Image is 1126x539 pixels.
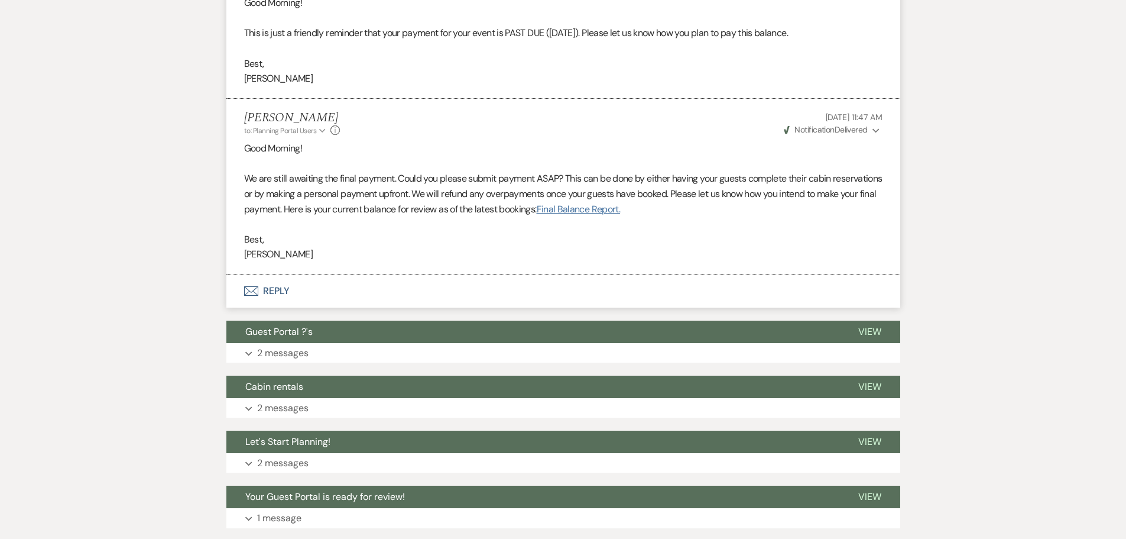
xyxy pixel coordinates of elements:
[245,380,303,393] span: Cabin rentals
[839,431,900,453] button: View
[226,275,900,308] button: Reply
[226,398,900,418] button: 2 messages
[858,325,881,338] span: View
[257,346,309,361] p: 2 messages
[839,486,900,508] button: View
[244,25,882,41] p: This is just a friendly reminder that your payment for your event is PAST DUE ([DATE]). Please le...
[784,124,868,135] span: Delivered
[226,376,839,398] button: Cabin rentals
[245,325,313,338] span: Guest Portal ?'s
[244,126,317,135] span: to: Planning Portal Users
[244,171,882,217] p: We are still awaiting the final payment. Could you please submit payment ASAP? This can be done b...
[244,141,882,156] p: Good Morning!
[782,124,882,136] button: NotificationDelivered
[245,490,405,503] span: Your Guest Portal is ready for review!
[839,321,900,343] button: View
[244,247,882,262] p: [PERSON_NAME]
[226,453,900,473] button: 2 messages
[244,71,882,86] p: [PERSON_NAME]
[858,490,881,503] span: View
[226,343,900,363] button: 2 messages
[226,486,839,508] button: Your Guest Portal is ready for review!
[858,380,881,393] span: View
[858,435,881,448] span: View
[537,203,621,215] a: Final Balance Report.
[257,456,309,471] p: 2 messages
[826,112,882,122] span: [DATE] 11:47 AM
[257,511,301,526] p: 1 message
[226,431,839,453] button: Let's Start Planning!
[839,376,900,398] button: View
[245,435,330,448] span: Let's Start Planning!
[226,508,900,528] button: 1 message
[226,321,839,343] button: Guest Portal ?'s
[244,125,328,136] button: to: Planning Portal Users
[794,124,834,135] span: Notification
[244,232,882,247] p: Best,
[244,56,882,72] p: Best,
[257,401,309,416] p: 2 messages
[244,111,340,125] h5: [PERSON_NAME]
